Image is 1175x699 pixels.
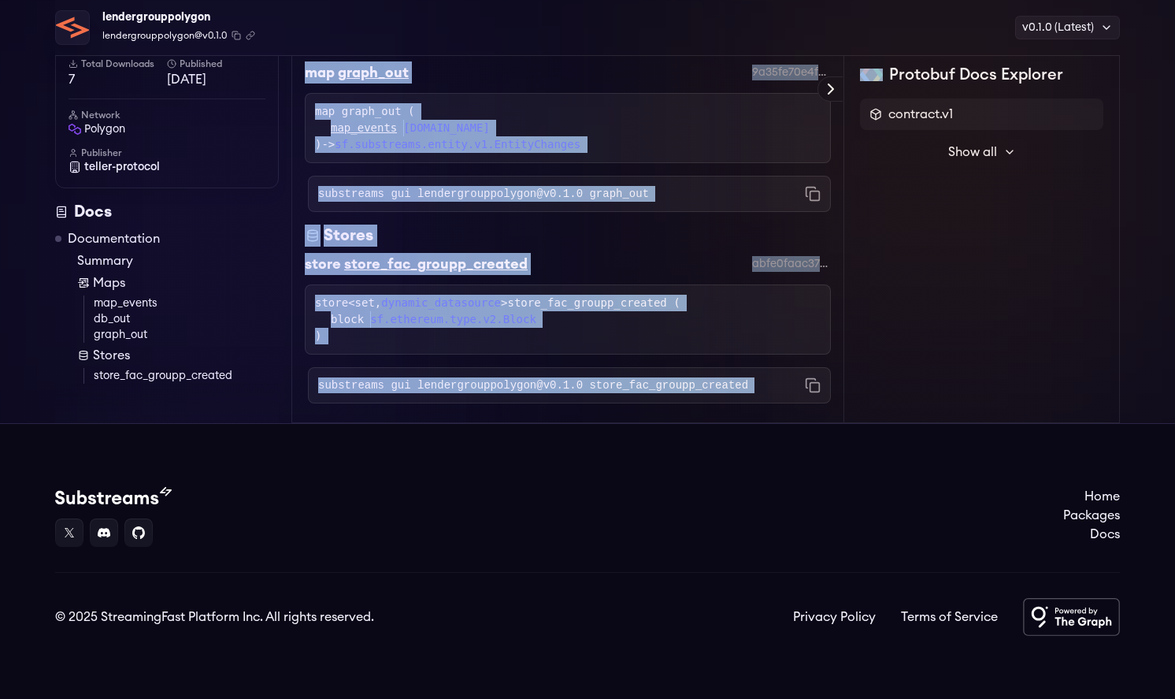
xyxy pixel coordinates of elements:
[69,123,81,136] img: polygon
[344,253,528,275] div: store_fac_groupp_created
[69,70,167,89] span: 7
[68,229,160,248] a: Documentation
[315,295,821,344] div: store store_fac_groupp_created ( )
[55,487,172,506] img: Substream's logo
[232,31,241,40] button: Copy package name and version
[102,6,255,28] div: lendergrouppolygon
[84,159,160,175] span: teller-protocol
[77,277,90,289] img: Map icon
[331,120,397,136] a: map_events
[889,64,1063,86] h2: Protobuf Docs Explorer
[331,311,821,328] div: block
[752,256,831,272] div: abfe0faac377b206c245c241a23f34629c9755f8
[321,138,580,151] span: ->
[315,103,821,153] div: map graph_out ( )
[318,377,748,393] code: substreams gui lendergrouppolygon@v0.1.0 store_fac_groupp_created
[888,105,953,124] span: contract.v1
[69,147,265,159] h6: Publisher
[305,253,341,275] div: store
[805,186,821,202] button: Copy command to clipboard
[752,65,831,80] div: 9a35fe70e4fe32b122eee48196edfa9110199fcc
[1063,525,1120,544] a: Docs
[55,608,374,626] div: © 2025 StreamingFast Platform Inc. All rights reserved.
[348,296,507,309] span: <set, >
[318,186,649,202] code: substreams gui lendergrouppolygon@v0.1.0 graph_out
[324,225,373,247] div: Stores
[948,143,997,162] span: Show all
[77,346,279,365] a: Stores
[167,58,265,70] h6: Published
[381,296,501,309] a: dynamic_datasource
[69,109,265,121] h6: Network
[94,296,279,311] a: map_events
[102,28,227,43] span: lendergrouppolygon@v0.1.0
[246,31,255,40] button: Copy .spkg link to clipboard
[167,70,265,89] span: [DATE]
[860,136,1103,168] button: Show all
[94,327,279,343] a: graph_out
[69,58,167,70] h6: Total Downloads
[77,273,279,292] a: Maps
[338,61,409,84] div: graph_out
[69,121,265,137] a: polygon
[860,69,883,81] img: Protobuf
[305,61,335,84] div: map
[77,349,90,362] img: Store icon
[403,120,490,136] a: [DOMAIN_NAME]
[94,368,279,384] a: store_fac_groupp_created
[1063,506,1120,525] a: Packages
[94,311,279,327] a: db_out
[335,138,580,151] a: sf.substreams.entity.v1.EntityChanges
[805,377,821,393] button: Copy command to clipboard
[793,608,876,626] a: Privacy Policy
[370,311,536,328] a: sf.ethereum.type.v2.Block
[1023,598,1120,636] img: Powered by The Graph
[77,251,279,270] a: Summary
[56,11,89,44] img: Package Logo
[901,608,998,626] a: Terms of Service
[1015,16,1120,39] div: v0.1.0 (Latest)
[1063,487,1120,506] a: Home
[55,201,279,223] div: Docs
[69,159,265,175] a: teller-protocol
[305,225,321,247] img: Stores icon
[84,121,125,137] span: polygon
